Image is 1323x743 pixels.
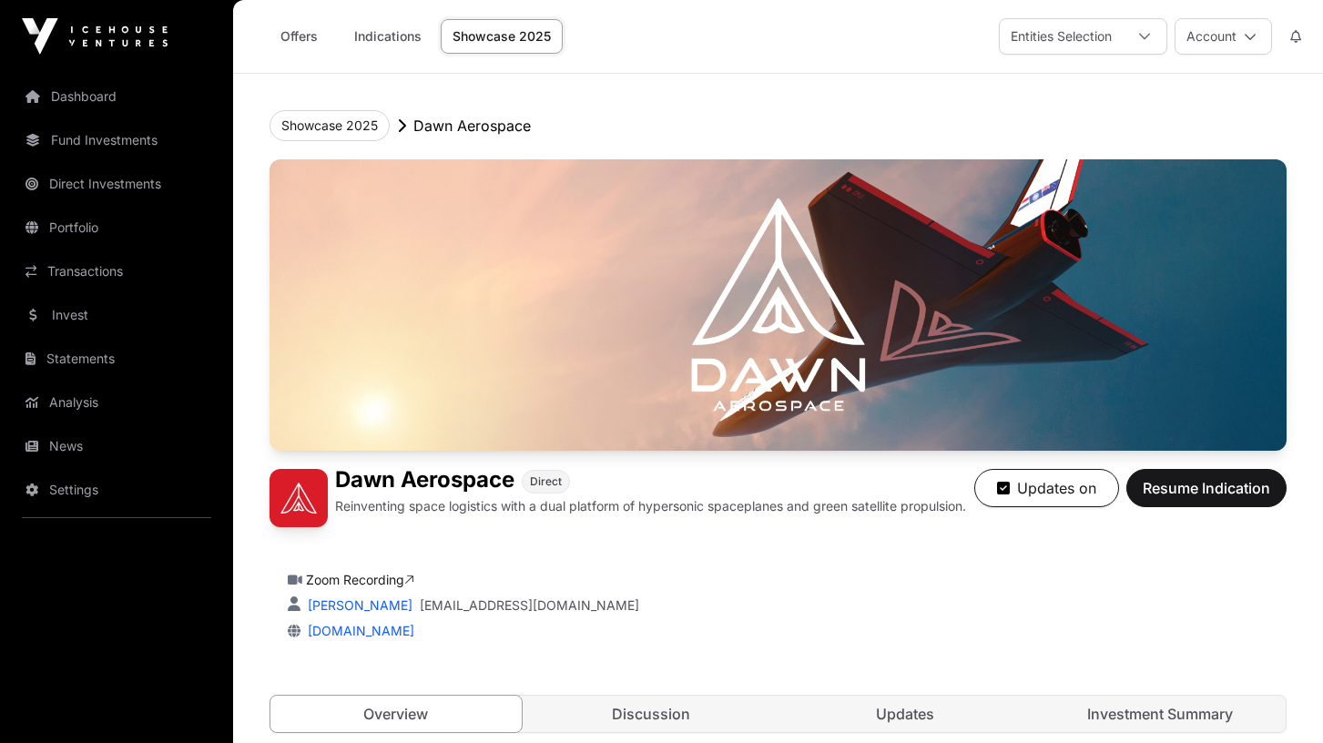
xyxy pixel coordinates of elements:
div: Entities Selection [1000,19,1123,54]
span: Resume Indication [1143,477,1270,499]
a: [EMAIL_ADDRESS][DOMAIN_NAME] [420,596,639,615]
a: Transactions [15,251,219,291]
img: Dawn Aerospace [270,159,1287,451]
a: Analysis [15,382,219,422]
a: [PERSON_NAME] [304,597,412,613]
a: Portfolio [15,208,219,248]
a: Updates [780,696,1032,732]
a: Invest [15,295,219,335]
a: Indications [342,19,433,54]
a: Offers [262,19,335,54]
a: Resume Indication [1126,487,1287,505]
h1: Dawn Aerospace [335,469,514,494]
a: Dashboard [15,76,219,117]
a: Overview [270,695,523,733]
a: Settings [15,470,219,510]
a: Direct Investments [15,164,219,204]
button: Resume Indication [1126,469,1287,507]
img: Icehouse Ventures Logo [22,18,168,55]
p: Reinventing space logistics with a dual platform of hypersonic spaceplanes and green satellite pr... [335,497,966,515]
button: Showcase 2025 [270,110,390,141]
iframe: Chat Widget [1232,656,1323,743]
a: [DOMAIN_NAME] [300,623,414,638]
nav: Tabs [270,696,1286,732]
a: Statements [15,339,219,379]
a: Zoom Recording [306,572,414,587]
a: News [15,426,219,466]
button: Account [1175,18,1272,55]
a: Investment Summary [1034,696,1286,732]
p: Dawn Aerospace [413,115,531,137]
a: Showcase 2025 [441,19,563,54]
a: Discussion [525,696,777,732]
img: Dawn Aerospace [270,469,328,527]
a: Fund Investments [15,120,219,160]
span: Direct [530,474,562,489]
button: Updates on [974,469,1119,507]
